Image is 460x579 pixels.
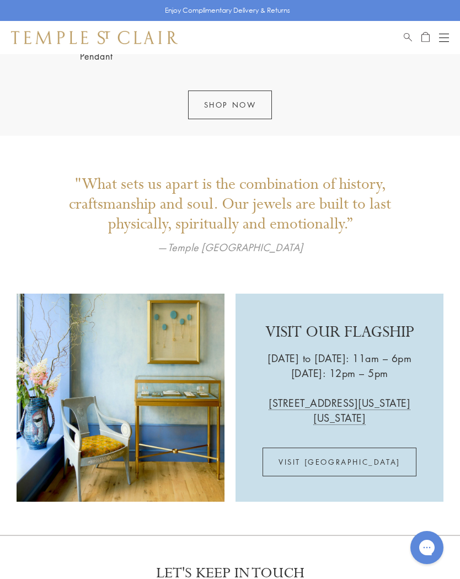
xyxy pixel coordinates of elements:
[405,527,449,568] iframe: Gorgias live chat messenger
[404,31,412,44] a: Search
[263,448,416,476] a: VISIT [GEOGRAPHIC_DATA]
[188,91,272,119] a: SHOP NOW
[439,31,449,44] button: Open navigation
[168,240,303,254] em: Temple [GEOGRAPHIC_DATA]
[37,174,423,234] p: "What sets us apart is the combination of history, craftsmanship and soul. Our jewels are built t...
[421,31,430,44] a: Open Shopping Bag
[37,240,423,255] p: —
[268,351,411,381] p: [DATE] to [DATE]: 11am – 6pm [DATE]: 12pm – 5pm
[165,5,290,16] p: Enjoy Complimentary Delivery & Returns
[47,38,146,62] a: 18K Diamond Tolomeo Pendant
[11,31,178,44] img: Temple St. Clair
[265,319,414,351] p: VISIT OUR FLAGSHIP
